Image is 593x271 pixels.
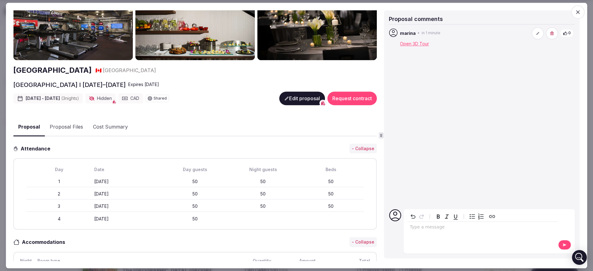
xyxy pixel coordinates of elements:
[434,212,443,221] button: Bold
[349,144,377,154] button: - Collapse
[18,145,55,152] h3: Attendance
[230,191,296,197] div: 50
[277,257,317,264] div: Amount
[298,166,364,173] div: Beds
[409,212,417,221] button: Undo Ctrl+Z
[26,216,92,222] div: 4
[95,67,102,73] span: 🇨🇦
[94,166,160,173] div: Date
[45,118,88,136] button: Proposal Files
[26,95,79,101] span: [DATE] - [DATE]
[243,257,272,264] div: Quantity
[103,67,156,74] span: [GEOGRAPHIC_DATA]
[468,212,477,221] button: Bulleted list
[298,203,364,209] div: 50
[389,16,443,22] span: Proposal comments
[26,179,92,185] div: 1
[162,166,228,173] div: Day guests
[95,67,102,74] button: 🇨🇦
[128,81,159,88] div: Expire s [DATE]
[36,257,238,264] div: Room type
[279,92,325,105] button: Edit proposal
[560,29,574,38] button: 0
[19,257,31,264] div: Night
[118,93,143,103] div: CAD
[162,216,228,222] div: 50
[400,41,429,46] a: Open 3D Tour
[488,212,496,221] button: Create link
[407,222,558,234] div: editable markdown
[451,212,460,221] button: Underline
[477,212,485,221] button: Numbered list
[85,93,116,103] div: Hidden
[94,216,160,222] div: [DATE]
[400,30,416,36] span: marina
[468,212,485,221] div: toggle group
[322,257,371,264] div: Total
[162,179,228,185] div: 50
[94,179,160,185] div: [DATE]
[13,80,126,89] h2: [GEOGRAPHIC_DATA] I [DATE]–[DATE]
[327,92,377,105] button: Request contract
[162,203,228,209] div: 50
[230,203,296,209] div: 50
[94,203,160,209] div: [DATE]
[162,191,228,197] div: 50
[26,203,92,209] div: 3
[349,237,377,247] button: - Collapse
[94,191,160,197] div: [DATE]
[298,179,364,185] div: 50
[26,191,92,197] div: 2
[298,191,364,197] div: 50
[568,31,571,36] span: 0
[26,166,92,173] div: Day
[418,31,420,36] span: •
[13,65,92,76] a: [GEOGRAPHIC_DATA]
[422,31,440,36] span: in 1 minute
[443,212,451,221] button: Italic
[230,179,296,185] div: 50
[19,238,71,246] h3: Accommodations
[154,96,167,100] span: Shared
[61,96,79,101] span: ( 3 night s )
[88,118,133,136] button: Cost Summary
[13,118,45,136] button: Proposal
[230,166,296,173] div: Night guests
